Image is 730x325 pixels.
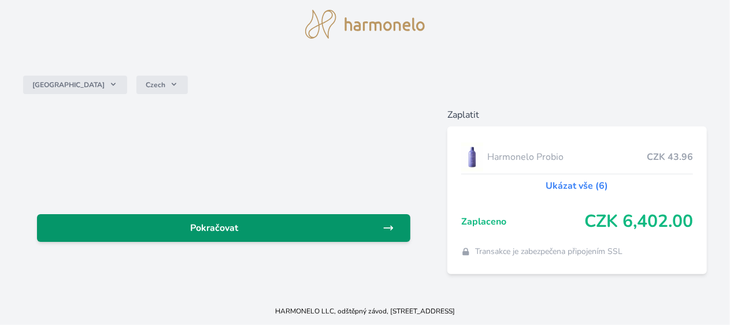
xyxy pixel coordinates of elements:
span: Pokračovat [46,221,383,235]
span: [GEOGRAPHIC_DATA] [32,80,105,89]
span: Czech [146,80,165,89]
span: Zaplaceno [461,215,584,229]
img: CLEAN_PROBIO_se_stinem_x-lo.jpg [461,143,483,171]
button: [GEOGRAPHIC_DATA] [23,76,127,94]
h6: Zaplatit [447,108,707,122]
a: Pokračovat [37,214,410,242]
button: Czech [136,76,188,94]
img: logo.svg [305,10,425,39]
span: CZK 43.96 [647,150,693,164]
span: Transakce je zabezpečena připojením SSL [475,246,622,257]
span: CZK 6,402.00 [584,211,693,232]
a: Ukázat vše (6) [546,179,608,193]
span: Harmonelo Probio [488,150,647,164]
